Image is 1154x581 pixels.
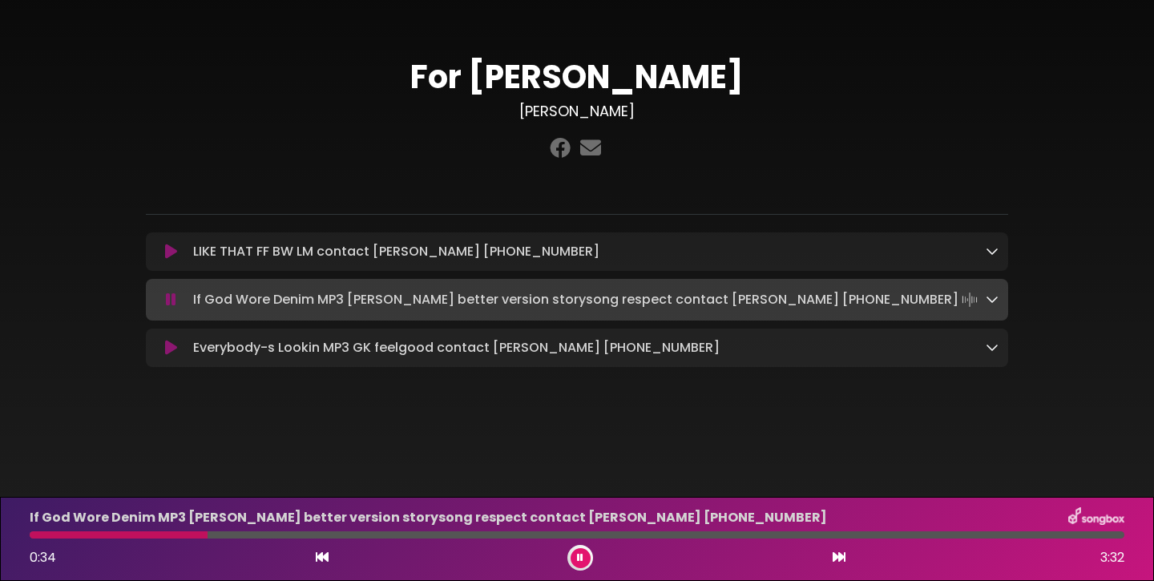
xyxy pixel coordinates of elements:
[193,288,981,311] p: If God Wore Denim MP3 [PERSON_NAME] better version storysong respect contact [PERSON_NAME] [PHONE...
[958,288,981,311] img: waveform4.gif
[146,58,1008,96] h1: For [PERSON_NAME]
[146,103,1008,120] h3: [PERSON_NAME]
[193,338,720,357] p: Everybody-s Lookin MP3 GK feelgood contact [PERSON_NAME] [PHONE_NUMBER]
[193,242,599,261] p: LIKE THAT FF BW LM contact [PERSON_NAME] [PHONE_NUMBER]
